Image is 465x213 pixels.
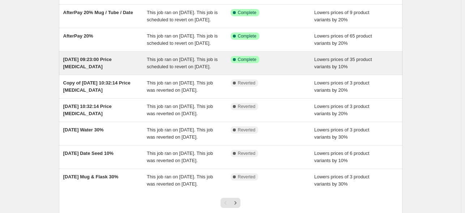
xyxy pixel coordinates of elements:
[63,174,119,179] span: [DATE] Mug & Flask 30%
[314,57,372,69] span: Lowers prices of 35 product variants by 10%
[63,10,133,15] span: AfterPay 20% Mug / Tube / Date
[314,174,369,187] span: Lowers prices of 3 product variants by 30%
[147,80,213,93] span: This job ran on [DATE]. This job was reverted on [DATE].
[238,174,256,180] span: Reverted
[63,127,104,132] span: [DATE] Water 30%
[63,33,93,39] span: AfterPay 20%
[238,57,256,62] span: Complete
[63,151,114,156] span: [DATE] Date Seed 10%
[221,198,240,208] nav: Pagination
[63,57,112,69] span: [DATE] 09:23:00 Price [MEDICAL_DATA]
[147,151,213,163] span: This job ran on [DATE]. This job was reverted on [DATE].
[147,33,218,46] span: This job ran on [DATE]. This job is scheduled to revert on [DATE].
[314,80,369,93] span: Lowers prices of 3 product variants by 20%
[238,33,256,39] span: Complete
[147,127,213,140] span: This job ran on [DATE]. This job was reverted on [DATE].
[147,174,213,187] span: This job ran on [DATE]. This job was reverted on [DATE].
[238,151,256,156] span: Reverted
[314,127,369,140] span: Lowers prices of 3 product variants by 30%
[238,80,256,86] span: Reverted
[238,104,256,109] span: Reverted
[314,10,369,22] span: Lowers prices of 9 product variants by 20%
[230,198,240,208] button: Next
[314,151,369,163] span: Lowers prices of 6 product variants by 10%
[314,104,369,116] span: Lowers prices of 3 product variants by 20%
[63,104,112,116] span: [DATE] 10:32:14 Price [MEDICAL_DATA]
[314,33,372,46] span: Lowers prices of 65 product variants by 20%
[63,80,131,93] span: Copy of [DATE] 10:32:14 Price [MEDICAL_DATA]
[147,10,218,22] span: This job ran on [DATE]. This job is scheduled to revert on [DATE].
[147,57,218,69] span: This job ran on [DATE]. This job is scheduled to revert on [DATE].
[238,127,256,133] span: Reverted
[147,104,213,116] span: This job ran on [DATE]. This job was reverted on [DATE].
[238,10,256,16] span: Complete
